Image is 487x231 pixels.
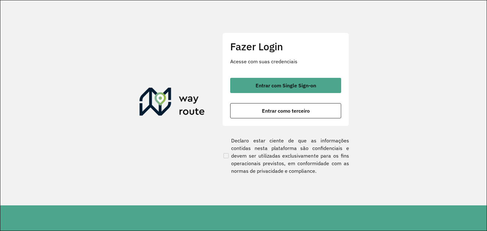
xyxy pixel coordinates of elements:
p: Acesse com suas credenciais [230,58,341,65]
span: Entrar como terceiro [262,108,310,113]
img: Roteirizador AmbevTech [140,88,205,118]
label: Declaro estar ciente de que as informações contidas nesta plataforma são confidenciais e devem se... [222,137,349,175]
span: Entrar com Single Sign-on [256,83,316,88]
button: button [230,103,341,118]
button: button [230,78,341,93]
h2: Fazer Login [230,41,341,53]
